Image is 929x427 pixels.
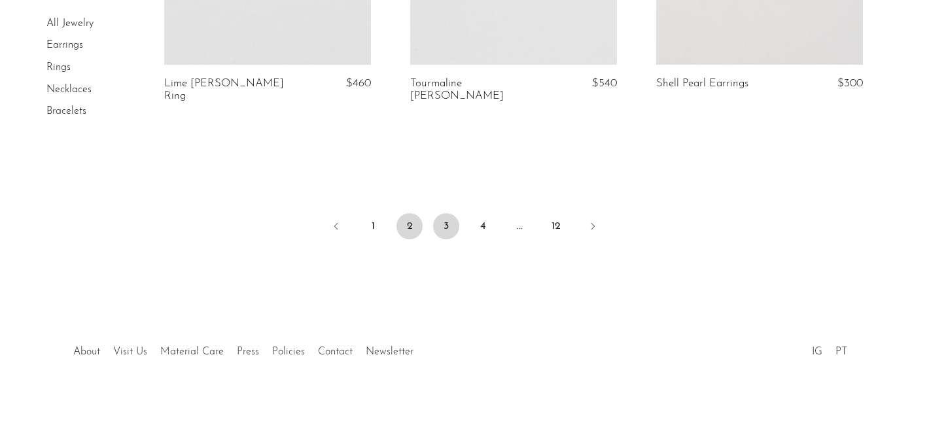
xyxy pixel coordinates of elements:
[160,347,224,357] a: Material Care
[805,336,854,361] ul: Social Medias
[656,78,748,90] a: Shell Pearl Earrings
[543,213,569,239] a: 12
[46,41,83,51] a: Earrings
[396,213,423,239] span: 2
[46,84,92,95] a: Necklaces
[346,78,371,89] span: $460
[506,213,533,239] span: …
[580,213,606,242] a: Next
[67,336,420,361] ul: Quick links
[237,347,259,357] a: Press
[46,106,86,116] a: Bracelets
[837,78,863,89] span: $300
[433,213,459,239] a: 3
[323,213,349,242] a: Previous
[835,347,847,357] a: PT
[360,213,386,239] a: 1
[318,347,353,357] a: Contact
[46,18,94,29] a: All Jewelry
[113,347,147,357] a: Visit Us
[73,347,100,357] a: About
[470,213,496,239] a: 4
[164,78,301,102] a: Lime [PERSON_NAME] Ring
[272,347,305,357] a: Policies
[592,78,617,89] span: $540
[812,347,822,357] a: IG
[410,78,547,102] a: Tourmaline [PERSON_NAME]
[46,62,71,73] a: Rings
